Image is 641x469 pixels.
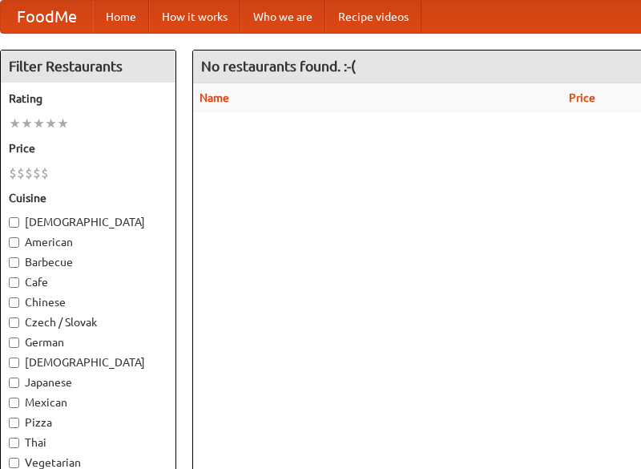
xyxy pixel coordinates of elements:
input: Cafe [9,277,19,288]
li: $ [17,164,25,182]
a: How it works [149,1,240,33]
label: Cafe [9,274,167,290]
a: Name [200,91,229,104]
a: Price [569,91,595,104]
label: Thai [9,435,167,451]
label: Barbecue [9,254,167,270]
input: [DEMOGRAPHIC_DATA] [9,358,19,368]
a: Recipe videos [325,1,421,33]
input: Czech / Slovak [9,317,19,328]
li: ★ [45,115,57,132]
input: American [9,237,19,248]
label: Pizza [9,414,167,431]
label: Chinese [9,294,167,310]
label: Mexican [9,394,167,410]
input: Barbecue [9,257,19,268]
li: ★ [21,115,33,132]
label: [DEMOGRAPHIC_DATA] [9,214,167,230]
li: ★ [33,115,45,132]
a: Who we are [240,1,325,33]
li: ★ [57,115,69,132]
label: Japanese [9,374,167,390]
label: [DEMOGRAPHIC_DATA] [9,354,167,370]
a: Home [93,1,149,33]
input: [DEMOGRAPHIC_DATA] [9,217,19,228]
input: Mexican [9,398,19,408]
h5: Rating [9,91,167,107]
li: $ [25,164,33,182]
a: FoodMe [1,1,93,33]
input: Pizza [9,418,19,428]
input: Japanese [9,378,19,388]
h4: Filter Restaurants [1,51,175,83]
ng-pluralize: No restaurants found. :-( [201,59,356,74]
input: Vegetarian [9,458,19,468]
label: American [9,234,167,250]
li: $ [41,164,49,182]
h5: Cuisine [9,190,167,206]
li: $ [33,164,41,182]
li: $ [9,164,17,182]
input: Chinese [9,297,19,308]
h5: Price [9,140,167,156]
label: German [9,334,167,350]
input: German [9,338,19,348]
li: ★ [9,115,21,132]
input: Thai [9,438,19,448]
label: Czech / Slovak [9,314,167,330]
